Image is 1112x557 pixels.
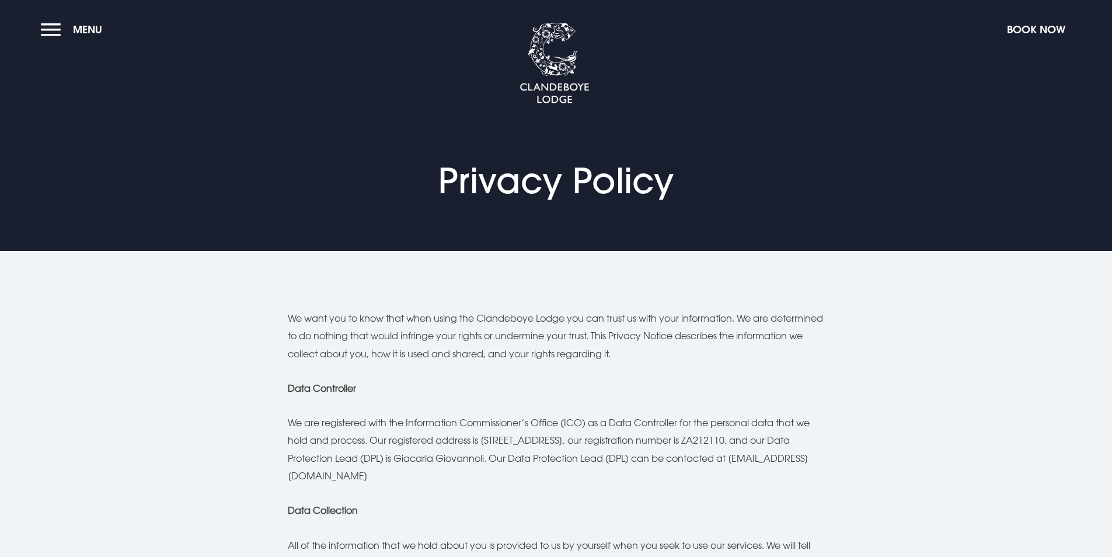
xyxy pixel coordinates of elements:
strong: Data Collection [288,504,358,516]
p: We want you to know that when using the Clandeboye Lodge you can trust us with your information. ... [288,309,825,363]
p: We are registered with the Information Commissioner’s Office (ICO) as a Data Controller for the p... [288,414,825,485]
img: Clandeboye Lodge [520,23,590,105]
span: Menu [73,23,102,36]
button: Menu [41,17,108,42]
h1: Privacy Policy [438,159,674,201]
strong: Data Controller [288,382,356,394]
button: Book Now [1001,17,1071,42]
